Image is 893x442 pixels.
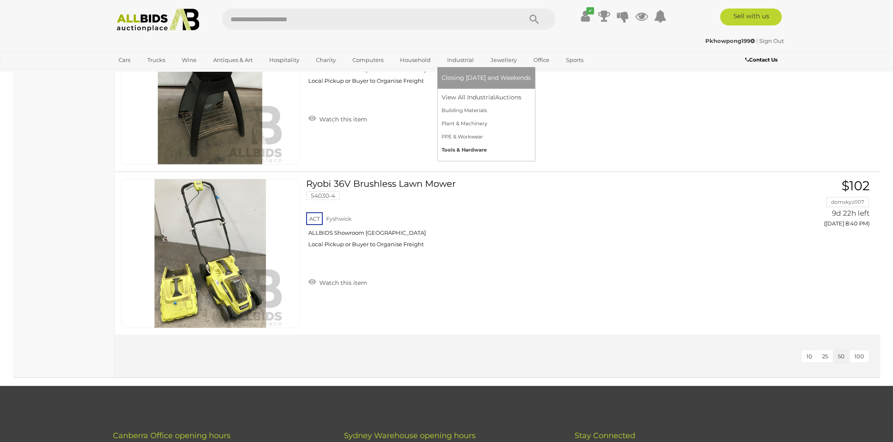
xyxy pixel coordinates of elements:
[136,179,285,328] img: 54030-4a.JPG
[817,350,833,363] button: 25
[854,353,864,360] span: 100
[442,53,479,67] a: Industrial
[313,179,747,254] a: Ryobi 36V Brushless Lawn Mower 54030-4 ACT Fyshwick ALLBIDS Showroom [GEOGRAPHIC_DATA] Local Pick...
[586,7,594,14] i: ✔
[344,431,476,440] span: Sydney Warehouse opening hours
[317,279,367,287] span: Watch this item
[706,37,755,44] strong: Pkhowpong199
[760,37,784,44] a: Sign Out
[264,53,305,67] a: Hospitality
[757,37,758,44] span: |
[113,53,136,67] a: Cars
[849,350,869,363] button: 100
[759,179,872,232] a: $102 domskyz007 9d 22h left ([DATE] 8:40 PM)
[142,53,171,67] a: Trucks
[745,55,780,65] a: Contact Us
[313,15,747,91] a: BeefEater [PERSON_NAME] Series II Burner Benchtop BBQ with Trolley 53933-64 ACT Fyshwick ALLBIDS ...
[113,67,185,81] a: [GEOGRAPHIC_DATA]
[838,353,845,360] span: 50
[306,276,369,288] a: Watch this item
[801,350,817,363] button: 10
[575,431,635,440] span: Stay Connected
[833,350,850,363] button: 50
[347,53,389,67] a: Computers
[579,8,592,24] a: ✔
[513,8,555,30] button: Search
[806,353,812,360] span: 10
[394,53,436,67] a: Household
[208,53,258,67] a: Antiques & Art
[485,53,522,67] a: Jewellery
[113,431,231,440] span: Canberra Office opening hours
[706,37,757,44] a: Pkhowpong199
[822,353,828,360] span: 25
[136,16,285,164] img: 53933-64a.JPG
[528,53,555,67] a: Office
[842,178,870,194] span: $102
[310,53,341,67] a: Charity
[561,53,589,67] a: Sports
[745,56,778,63] b: Contact Us
[317,115,367,123] span: Watch this item
[176,53,202,67] a: Wine
[720,8,782,25] a: Sell with us
[112,8,204,32] img: Allbids.com.au
[306,112,369,125] a: Watch this item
